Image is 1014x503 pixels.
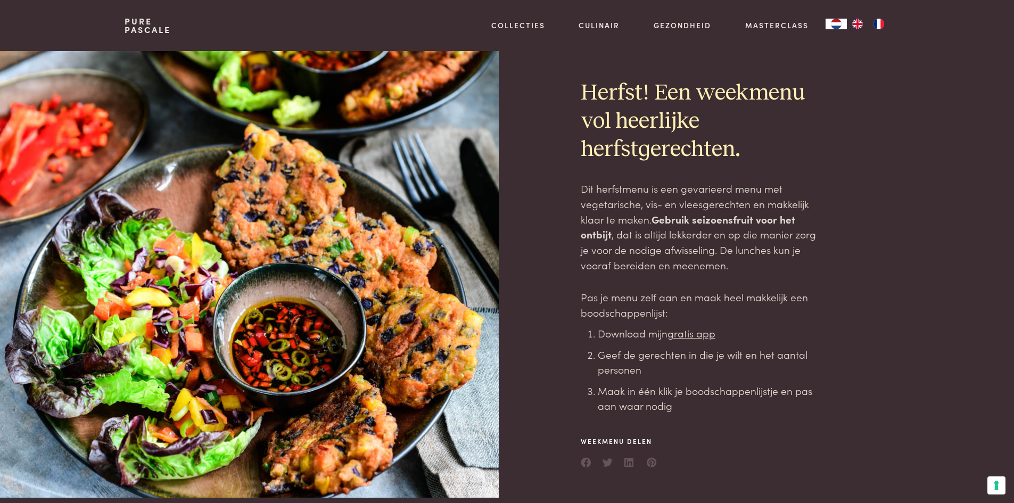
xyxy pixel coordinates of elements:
[654,20,711,31] a: Gezondheid
[581,79,825,164] h2: Herfst! Een weekmenu vol heerlijke herfstgerechten.
[581,290,825,320] p: Pas je menu zelf aan en maak heel makkelijk een boodschappenlijst:
[598,383,825,414] li: Maak in één klik je boodschappenlijstje en pas aan waar nodig
[125,17,171,34] a: PurePascale
[581,181,825,273] p: Dit herfstmenu is een gevarieerd menu met vegetarische, vis- en vleesgerechten en makkelijk klaar...
[826,19,847,29] a: NL
[579,20,620,31] a: Culinair
[847,19,889,29] ul: Language list
[598,347,825,377] li: Geef de gerechten in die je wilt en het aantal personen
[847,19,868,29] a: EN
[598,326,825,341] li: Download mijn
[667,326,715,340] a: gratis app
[745,20,809,31] a: Masterclass
[987,476,1005,494] button: Uw voorkeuren voor toestemming voor trackingtechnologieën
[826,19,847,29] div: Language
[491,20,545,31] a: Collecties
[581,436,657,446] span: Weekmenu delen
[581,212,795,242] strong: Gebruik seizoensfruit voor het ontbijt
[868,19,889,29] a: FR
[826,19,889,29] aside: Language selected: Nederlands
